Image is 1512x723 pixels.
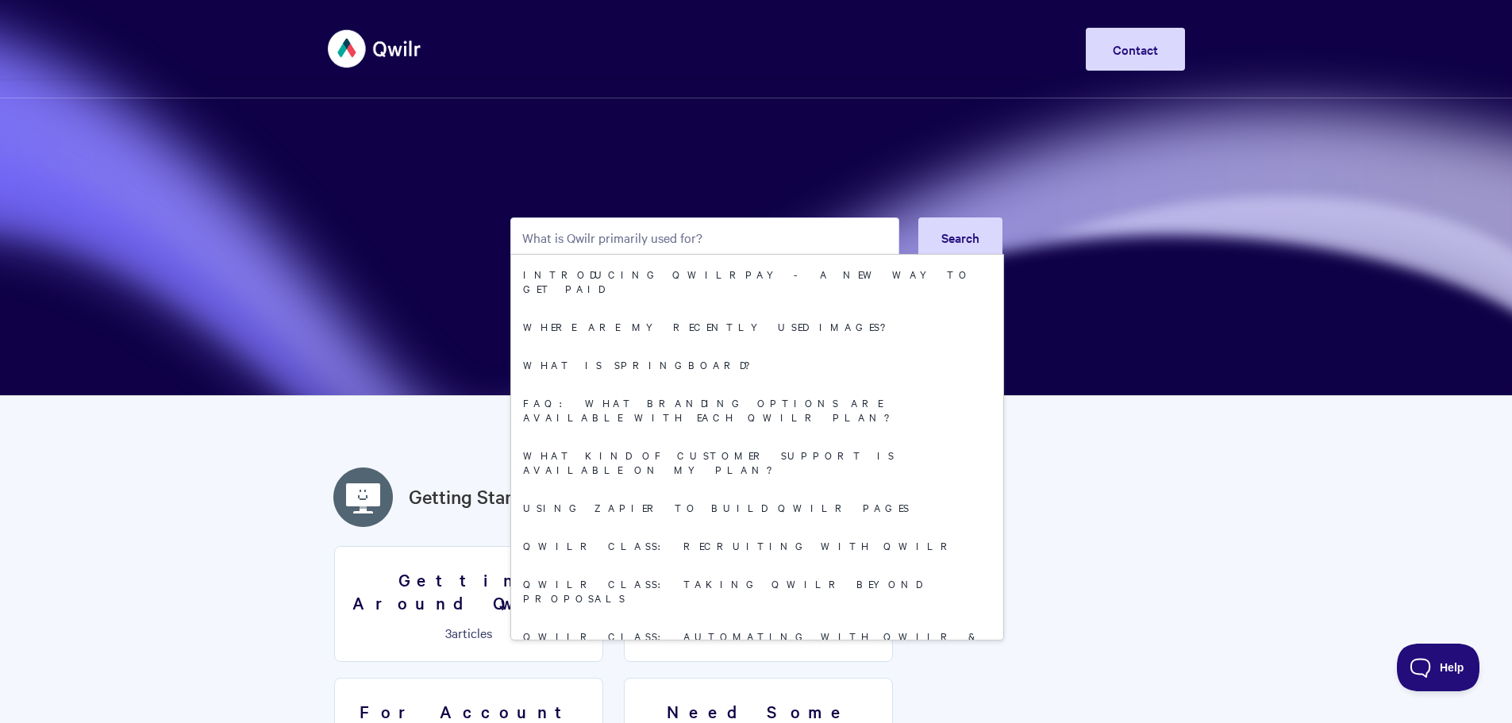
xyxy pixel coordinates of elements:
[328,19,422,79] img: Qwilr Help Center
[409,483,540,511] a: Getting Started
[334,546,603,662] a: Getting Around Qwilr 3articles
[511,383,1003,436] a: FAQ: What branding options are available with each Qwilr plan?
[510,217,899,257] input: Search the knowledge base
[511,255,1003,307] a: Introducing QwilrPay - A New Way to Get Paid
[1086,28,1185,71] a: Contact
[511,436,1003,488] a: What Kind Of Customer Support is Available On My Plan?
[511,488,1003,526] a: Using Zapier to build Qwilr Pages
[511,617,1003,669] a: Qwilr Class: Automating with Qwilr & Zapier
[511,564,1003,617] a: Qwilr Class: Taking Qwilr Beyond Proposals
[344,568,593,613] h3: Getting Around Qwilr
[1397,644,1480,691] iframe: Toggle Customer Support
[511,345,1003,383] a: What is Springboard?
[511,526,1003,564] a: Qwilr Class: Recruiting with Qwilr
[445,624,452,641] span: 3
[941,229,979,246] span: Search
[344,625,593,640] p: articles
[511,307,1003,345] a: Where are my recently used images?
[918,217,1002,257] button: Search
